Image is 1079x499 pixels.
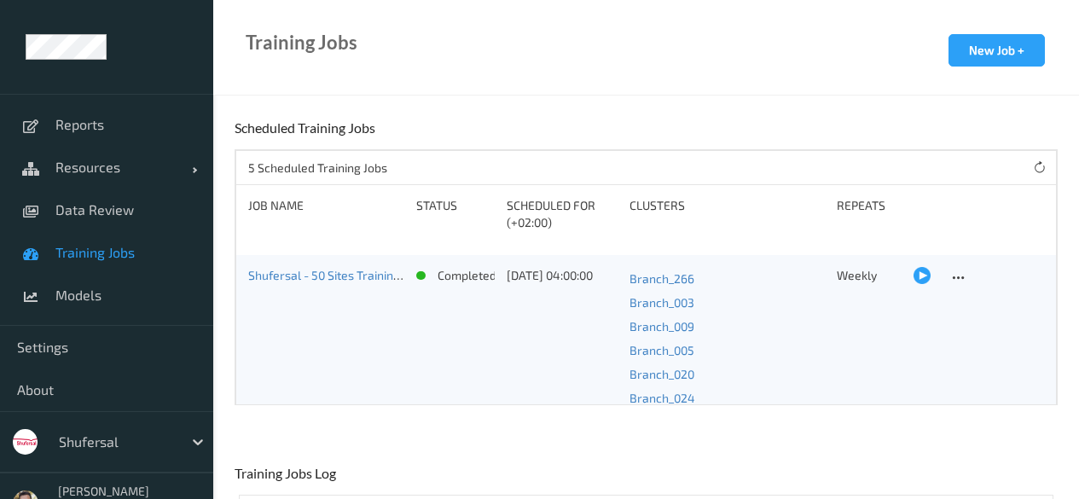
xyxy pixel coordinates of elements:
[629,386,825,410] a: Branch_024
[235,465,340,495] div: Training Jobs Log
[837,197,902,231] div: Repeats
[629,267,825,291] a: Branch_266
[629,315,825,339] a: Branch_009
[948,34,1045,67] button: New Job +
[416,197,495,231] div: Status
[629,363,825,386] a: Branch_020
[507,267,618,284] div: [DATE] 04:00:00
[507,197,618,231] div: Scheduled for (+02:00)
[629,339,825,363] a: Branch_005
[248,197,404,231] div: Job Name
[248,268,518,282] a: Shufersal - 50 Sites Training - Batch 52_ POS ONLY
[629,291,825,315] a: Branch_003
[629,197,825,231] div: Clusters
[248,160,387,177] p: 5 Scheduled Training Jobs
[235,119,380,149] div: Scheduled Training Jobs
[438,267,496,284] p: completed
[246,34,357,51] div: Training Jobs
[837,268,877,282] span: Weekly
